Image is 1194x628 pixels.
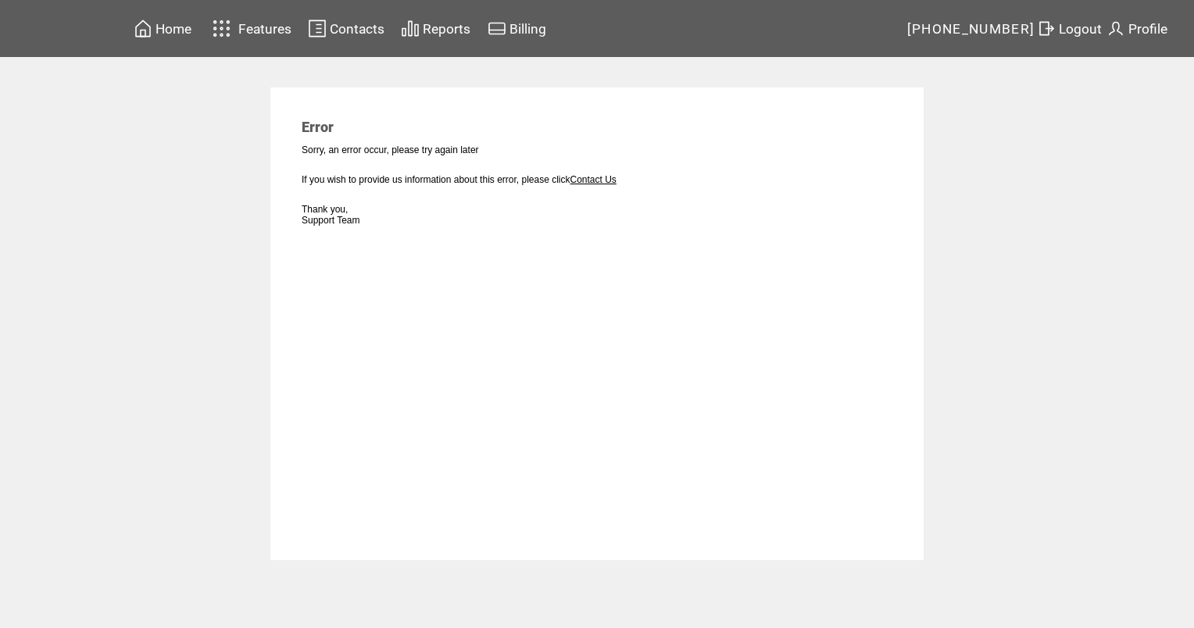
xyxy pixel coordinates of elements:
[1128,21,1167,37] span: Profile
[302,145,479,155] span: Sorry, an error occur, please try again later
[401,19,420,38] img: chart.svg
[330,21,384,37] span: Contacts
[907,21,1035,37] span: [PHONE_NUMBER]
[302,204,348,215] span: Thank you,
[302,174,570,185] span: If you wish to provide us information about this error, please click
[488,19,506,38] img: creidtcard.svg
[302,119,334,135] span: Error
[423,21,470,37] span: Reports
[208,16,235,41] img: features.svg
[1035,16,1104,41] a: Logout
[399,16,473,41] a: Reports
[156,21,191,37] span: Home
[1037,19,1056,38] img: exit.svg
[131,16,194,41] a: Home
[1104,16,1170,41] a: Profile
[308,19,327,38] img: contacts.svg
[1059,21,1102,37] span: Logout
[1106,19,1125,38] img: profile.svg
[570,174,617,185] a: Contact Us
[509,21,546,37] span: Billing
[302,215,360,226] span: Support Team
[238,21,291,37] span: Features
[306,16,387,41] a: Contacts
[134,19,152,38] img: home.svg
[206,13,294,44] a: Features
[485,16,549,41] a: Billing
